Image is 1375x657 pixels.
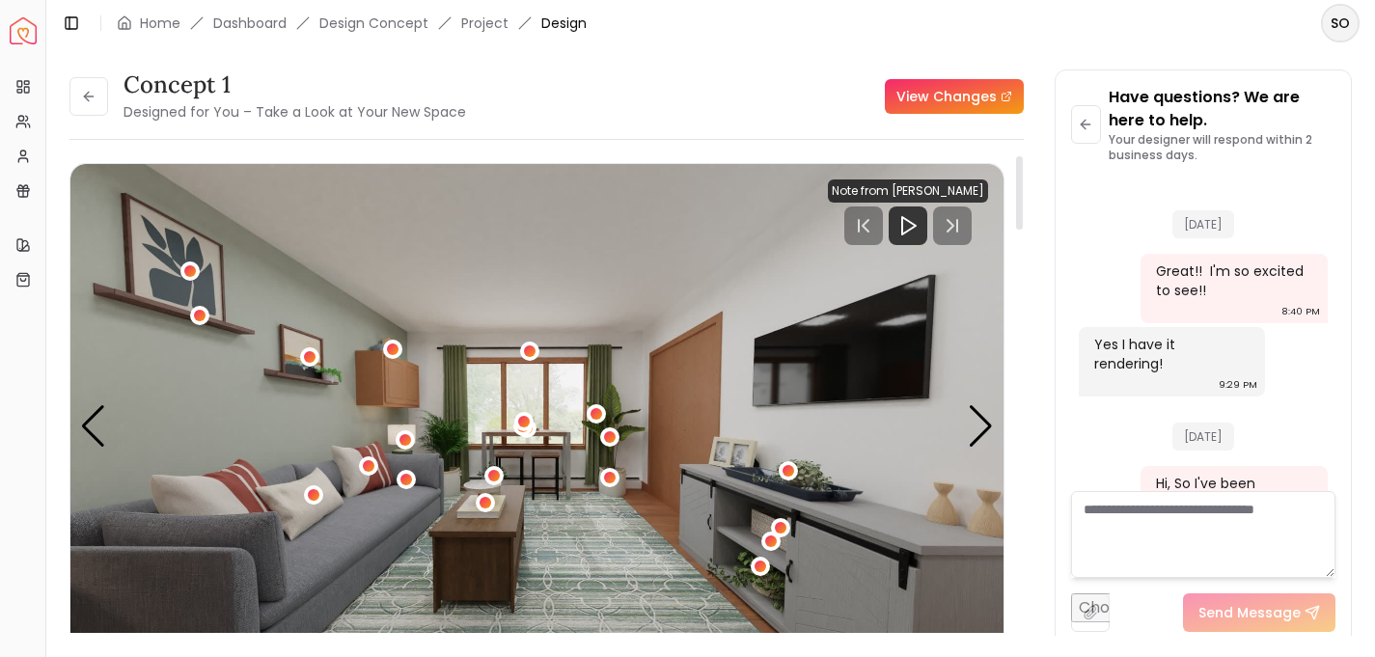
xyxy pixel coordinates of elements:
[319,14,428,33] li: Design Concept
[124,102,466,122] small: Designed for You – Take a Look at Your New Space
[1156,261,1308,300] div: Great!! I'm so excited to see!!
[117,14,587,33] nav: breadcrumb
[1219,375,1257,395] div: 9:29 PM
[968,405,994,448] div: Next slide
[1094,335,1247,373] div: Yes I have it rendering!
[140,14,180,33] a: Home
[461,14,509,33] a: Project
[124,69,466,100] h3: concept 1
[10,17,37,44] img: Spacejoy Logo
[10,17,37,44] a: Spacejoy
[213,14,287,33] a: Dashboard
[1281,302,1320,321] div: 8:40 PM
[885,79,1024,114] a: View Changes
[1109,132,1335,163] p: Your designer will respond within 2 business days.
[1172,423,1234,451] span: [DATE]
[1109,86,1335,132] p: Have questions? We are here to help.
[1172,210,1234,238] span: [DATE]
[896,214,920,237] svg: Play
[80,405,106,448] div: Previous slide
[1323,6,1358,41] span: SO
[1321,4,1360,42] button: SO
[541,14,587,33] span: Design
[828,179,988,203] div: Note from [PERSON_NAME]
